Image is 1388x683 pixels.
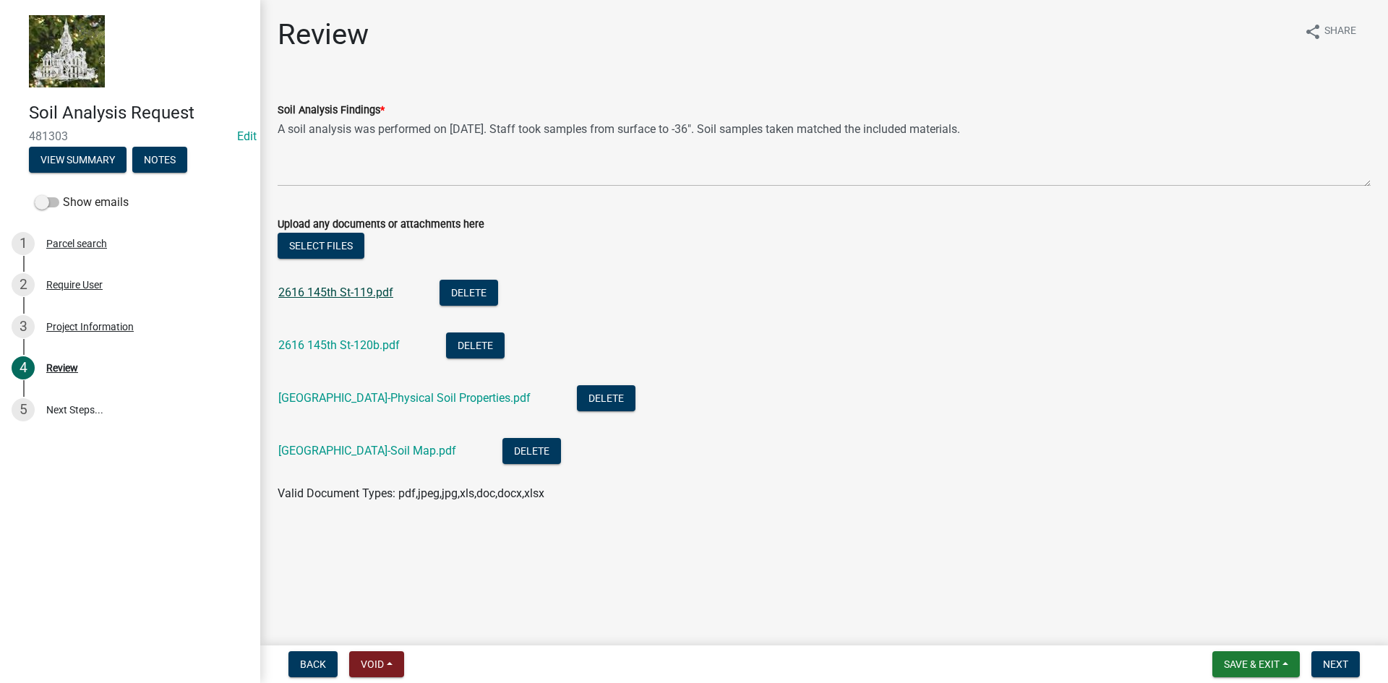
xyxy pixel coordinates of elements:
[1324,23,1356,40] span: Share
[1212,651,1300,677] button: Save & Exit
[577,385,635,411] button: Delete
[446,332,505,358] button: Delete
[502,445,561,459] wm-modal-confirm: Delete Document
[278,391,531,405] a: [GEOGRAPHIC_DATA]-Physical Soil Properties.pdf
[278,106,385,116] label: Soil Analysis Findings
[1304,23,1321,40] i: share
[278,17,369,52] h1: Review
[29,103,249,124] h4: Soil Analysis Request
[278,444,456,458] a: [GEOGRAPHIC_DATA]-Soil Map.pdf
[288,651,338,677] button: Back
[132,155,187,166] wm-modal-confirm: Notes
[12,356,35,379] div: 4
[1293,17,1368,46] button: shareShare
[46,239,107,249] div: Parcel search
[46,322,134,332] div: Project Information
[237,129,257,143] wm-modal-confirm: Edit Application Number
[12,273,35,296] div: 2
[278,338,400,352] a: 2616 145th St-120b.pdf
[1323,658,1348,670] span: Next
[361,658,384,670] span: Void
[237,129,257,143] a: Edit
[46,363,78,373] div: Review
[12,232,35,255] div: 1
[29,155,127,166] wm-modal-confirm: Summary
[278,285,393,299] a: 2616 145th St-119.pdf
[440,280,498,306] button: Delete
[132,147,187,173] button: Notes
[278,486,544,500] span: Valid Document Types: pdf,jpeg,jpg,xls,doc,docx,xlsx
[278,233,364,259] button: Select files
[349,651,404,677] button: Void
[446,340,505,353] wm-modal-confirm: Delete Document
[35,194,129,211] label: Show emails
[440,287,498,301] wm-modal-confirm: Delete Document
[46,280,103,290] div: Require User
[502,438,561,464] button: Delete
[29,15,105,87] img: Marshall County, Iowa
[1224,658,1280,670] span: Save & Exit
[29,147,127,173] button: View Summary
[29,129,231,143] span: 481303
[1311,651,1360,677] button: Next
[12,398,35,421] div: 5
[12,315,35,338] div: 3
[300,658,326,670] span: Back
[278,220,484,230] label: Upload any documents or attachments here
[577,392,635,406] wm-modal-confirm: Delete Document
